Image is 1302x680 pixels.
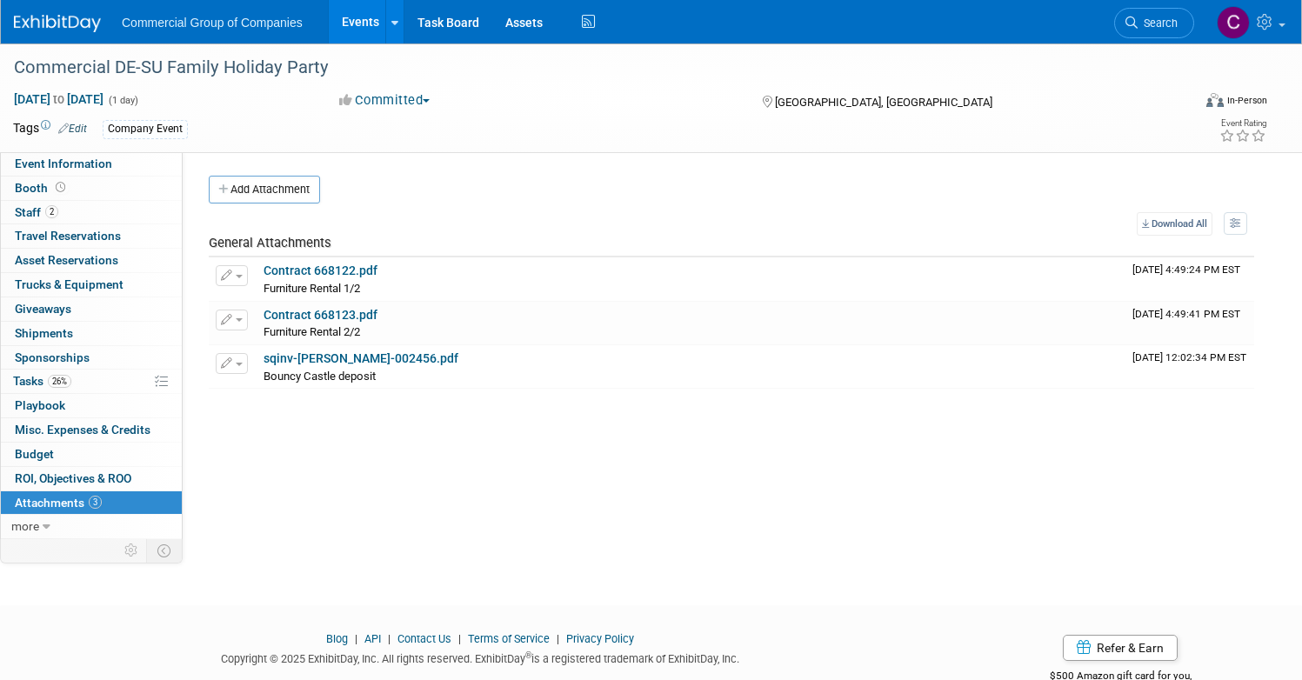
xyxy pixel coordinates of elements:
img: ExhibitDay [14,15,101,32]
a: sqinv-[PERSON_NAME]-002456.pdf [264,351,458,365]
button: Committed [333,91,437,110]
span: Budget [15,447,54,461]
span: Upload Timestamp [1132,308,1240,320]
img: Format-Inperson.png [1206,93,1224,107]
td: Tags [13,119,87,139]
span: Bouncy Castle deposit [264,370,376,383]
a: Playbook [1,394,182,417]
a: Contract 668122.pdf [264,263,377,277]
span: Upload Timestamp [1132,263,1240,276]
button: Add Attachment [209,176,320,203]
span: Attachments [15,496,102,510]
span: | [384,632,395,645]
a: Privacy Policy [566,632,634,645]
a: Misc. Expenses & Credits [1,418,182,442]
a: Tasks26% [1,370,182,393]
a: Budget [1,443,182,466]
div: In-Person [1226,94,1267,107]
a: Download All [1137,212,1212,236]
td: Upload Timestamp [1125,345,1254,389]
a: Travel Reservations [1,224,182,248]
span: ROI, Objectives & ROO [15,471,131,485]
div: Copyright © 2025 ExhibitDay, Inc. All rights reserved. ExhibitDay is a registered trademark of Ex... [13,647,947,667]
a: ROI, Objectives & ROO [1,467,182,490]
span: more [11,519,39,533]
span: [DATE] [DATE] [13,91,104,107]
a: Asset Reservations [1,249,182,272]
a: Contract 668123.pdf [264,308,377,322]
span: Upload Timestamp [1132,351,1246,363]
span: Asset Reservations [15,253,118,267]
span: Staff [15,205,58,219]
span: 2 [45,205,58,218]
span: | [351,632,362,645]
span: Trucks & Equipment [15,277,124,291]
span: 26% [48,375,71,388]
span: (1 day) [107,95,138,106]
span: Event Information [15,157,112,170]
span: Furniture Rental 2/2 [264,325,360,338]
a: Contact Us [397,632,451,645]
span: Booth [15,181,69,195]
a: API [364,632,381,645]
td: Upload Timestamp [1125,302,1254,345]
a: Giveaways [1,297,182,321]
span: Misc. Expenses & Credits [15,423,150,437]
a: Edit [58,123,87,135]
a: Refer & Earn [1063,635,1178,661]
a: Staff2 [1,201,182,224]
span: Tasks [13,374,71,388]
a: Event Information [1,152,182,176]
a: Sponsorships [1,346,182,370]
td: Toggle Event Tabs [147,539,183,562]
td: Personalize Event Tab Strip [117,539,147,562]
div: Event Format [1080,90,1267,117]
span: Travel Reservations [15,229,121,243]
div: Commercial DE-SU Family Holiday Party [8,52,1160,83]
div: Company Event [103,120,188,138]
sup: ® [525,650,531,660]
span: Commercial Group of Companies [122,16,303,30]
span: Playbook [15,398,65,412]
span: 3 [89,496,102,509]
td: Upload Timestamp [1125,257,1254,301]
span: Sponsorships [15,350,90,364]
a: Blog [326,632,348,645]
div: Event Rating [1219,119,1266,128]
span: to [50,92,67,106]
a: more [1,515,182,538]
a: Terms of Service [468,632,550,645]
span: Search [1138,17,1178,30]
a: Search [1114,8,1194,38]
a: Shipments [1,322,182,345]
span: Giveaways [15,302,71,316]
a: Booth [1,177,182,200]
span: [GEOGRAPHIC_DATA], [GEOGRAPHIC_DATA] [775,96,992,109]
span: | [454,632,465,645]
span: Furniture Rental 1/2 [264,282,360,295]
span: Booth not reserved yet [52,181,69,194]
a: Trucks & Equipment [1,273,182,297]
img: Cole Mattern [1217,6,1250,39]
span: | [552,632,564,645]
a: Attachments3 [1,491,182,515]
span: Shipments [15,326,73,340]
span: General Attachments [209,235,331,250]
